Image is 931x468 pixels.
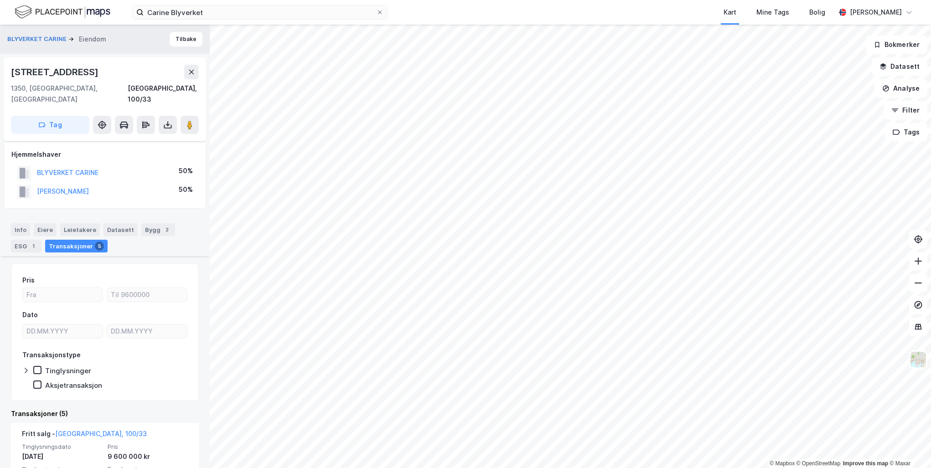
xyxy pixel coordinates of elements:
div: Pris [22,275,35,286]
button: Analyse [874,79,927,98]
div: Bolig [809,7,825,18]
button: BLYVERKET CARINE [7,35,68,44]
a: Improve this map [843,460,888,467]
iframe: Chat Widget [885,424,931,468]
div: Fritt salg - [22,428,147,443]
input: Søk på adresse, matrikkel, gårdeiere, leietakere eller personer [144,5,376,19]
div: Leietakere [60,223,100,236]
div: Transaksjoner [45,240,108,252]
div: Info [11,223,30,236]
div: 1 [29,242,38,251]
div: 9 600 000 kr [108,451,188,462]
input: DD.MM.YYYY [23,324,103,338]
input: Til 9600000 [107,288,187,302]
span: Tinglysningsdato [22,443,102,451]
div: Datasett [103,223,138,236]
input: Fra [23,288,103,302]
div: [DATE] [22,451,102,462]
button: Tags [885,123,927,141]
button: Tag [11,116,89,134]
div: 50% [179,184,193,195]
div: 50% [179,165,193,176]
div: [GEOGRAPHIC_DATA], 100/33 [128,83,199,105]
div: 5 [95,242,104,251]
div: Hjemmelshaver [11,149,198,160]
div: Kontrollprogram for chat [885,424,931,468]
img: logo.f888ab2527a4732fd821a326f86c7f29.svg [15,4,110,20]
input: DD.MM.YYYY [107,324,187,338]
div: 2 [162,225,171,234]
div: Bygg [141,223,175,236]
a: [GEOGRAPHIC_DATA], 100/33 [55,430,147,437]
div: Dato [22,309,38,320]
a: OpenStreetMap [797,460,841,467]
span: Pris [108,443,188,451]
div: Mine Tags [756,7,789,18]
div: 1350, [GEOGRAPHIC_DATA], [GEOGRAPHIC_DATA] [11,83,128,105]
button: Filter [884,101,927,119]
div: Transaksjoner (5) [11,408,199,419]
div: ESG [11,240,41,252]
div: [PERSON_NAME] [850,7,902,18]
img: Z [910,351,927,368]
button: Bokmerker [866,36,927,54]
a: Mapbox [770,460,795,467]
button: Datasett [872,57,927,76]
div: Tinglysninger [45,366,91,375]
div: Transaksjonstype [22,350,81,360]
div: Eiere [34,223,57,236]
div: Eiendom [79,34,106,45]
div: Aksjetransaksjon [45,381,102,390]
div: Kart [724,7,736,18]
button: Tilbake [170,32,202,46]
div: [STREET_ADDRESS] [11,65,100,79]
